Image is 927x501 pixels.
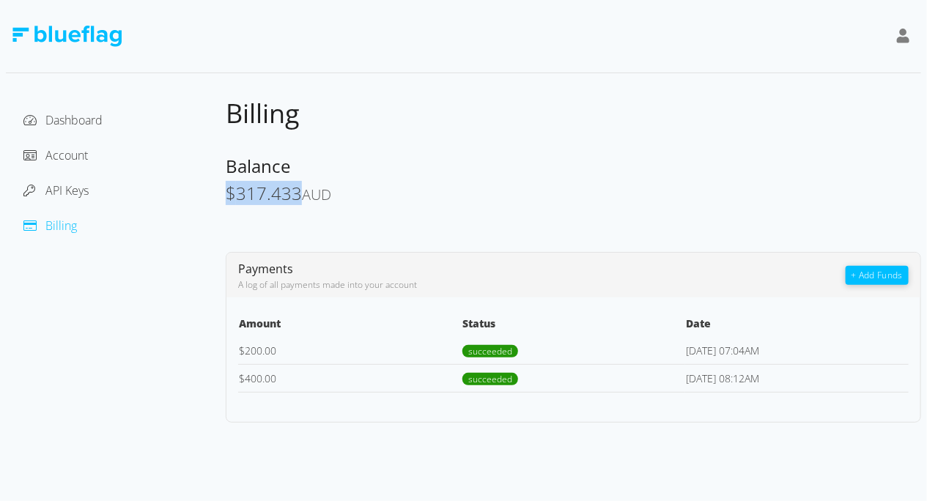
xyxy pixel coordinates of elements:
span: Account [45,147,88,163]
span: Payments [238,261,293,277]
div: A log of all payments made into your account [238,278,846,292]
span: $ [239,344,245,357]
a: Dashboard [23,112,103,128]
span: $ [226,181,236,205]
img: Blue Flag Logo [12,26,122,47]
span: Dashboard [45,112,103,128]
th: Status [462,315,685,337]
th: Date [685,315,909,337]
span: API Keys [45,182,89,198]
span: 317.433 [236,181,302,205]
td: [DATE] 08:12AM [685,364,909,392]
a: API Keys [23,182,89,198]
button: + Add Funds [846,266,909,285]
a: Billing [23,218,77,234]
span: AUD [302,185,331,204]
td: 400.00 [238,364,462,392]
td: [DATE] 07:04AM [685,337,909,365]
a: Account [23,147,88,163]
span: Billing [226,95,300,131]
span: $ [239,371,245,385]
td: 200.00 [238,337,462,365]
span: Balance [226,154,290,178]
span: Billing [45,218,77,234]
span: succeeded [462,345,518,357]
span: succeeded [462,373,518,385]
th: Amount [238,315,462,337]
